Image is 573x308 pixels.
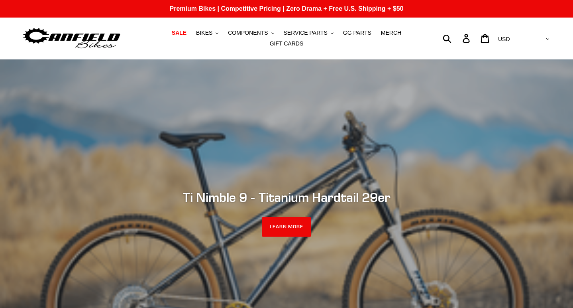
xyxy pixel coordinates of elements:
span: GIFT CARDS [270,40,304,47]
h2: Ti Nimble 9 - Titanium Hardtail 29er [69,190,504,205]
span: BIKES [196,30,212,36]
a: LEARN MORE [262,217,311,237]
span: SALE [172,30,186,36]
a: MERCH [377,28,405,38]
a: GG PARTS [339,28,375,38]
input: Search [447,30,467,47]
span: MERCH [381,30,401,36]
span: GG PARTS [343,30,371,36]
button: BIKES [192,28,222,38]
img: Canfield Bikes [22,26,122,51]
button: COMPONENTS [224,28,278,38]
a: SALE [168,28,190,38]
span: SERVICE PARTS [283,30,327,36]
span: COMPONENTS [228,30,268,36]
button: SERVICE PARTS [279,28,337,38]
a: GIFT CARDS [266,38,308,49]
